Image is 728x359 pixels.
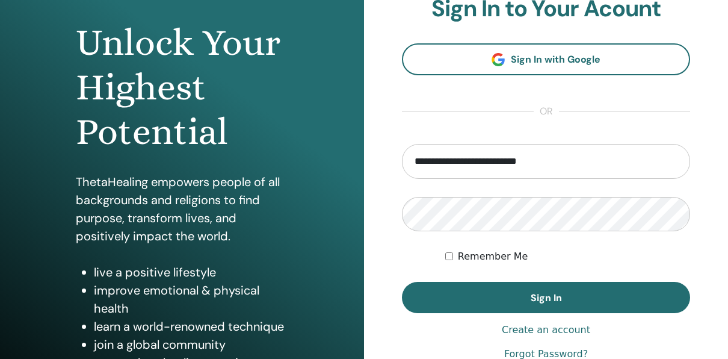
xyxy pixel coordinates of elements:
[534,104,559,119] span: or
[511,53,600,66] span: Sign In with Google
[76,173,288,245] p: ThetaHealing empowers people of all backgrounds and religions to find purpose, transform lives, a...
[531,292,562,304] span: Sign In
[94,317,288,336] li: learn a world-renowned technique
[402,282,690,313] button: Sign In
[502,323,590,337] a: Create an account
[94,263,288,281] li: live a positive lifestyle
[94,281,288,317] li: improve emotional & physical health
[445,249,690,264] div: Keep me authenticated indefinitely or until I manually logout
[402,43,690,75] a: Sign In with Google
[94,336,288,354] li: join a global community
[76,20,288,155] h1: Unlock Your Highest Potential
[458,249,528,264] label: Remember Me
